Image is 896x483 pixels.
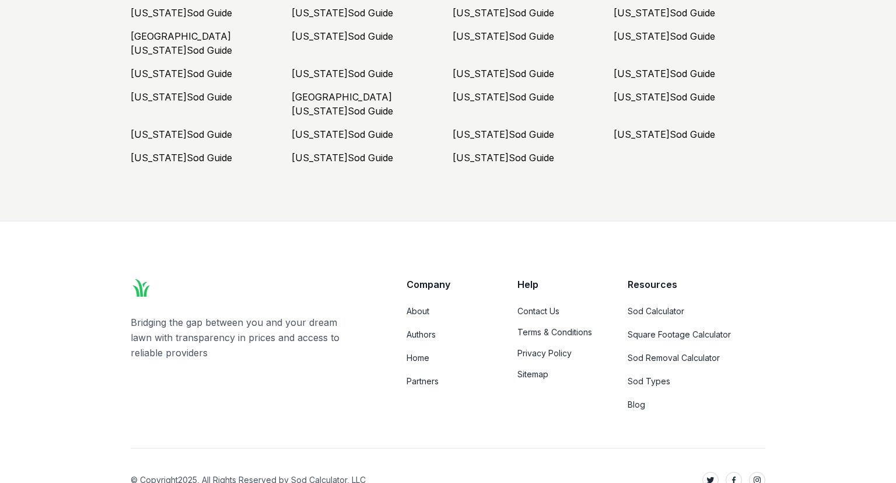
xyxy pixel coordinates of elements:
a: [US_STATE]Sod Guide [453,152,554,164]
a: Sod Removal Calculator [628,352,765,364]
a: [US_STATE]Sod Guide [453,7,554,19]
a: Square Footage Calculator [628,329,765,340]
a: [US_STATE]Sod Guide [614,7,715,19]
a: [US_STATE]Sod Guide [292,68,393,79]
a: [US_STATE]Sod Guide [131,91,232,103]
p: Company [407,277,489,291]
a: Partners [407,376,489,387]
a: Authors [407,329,489,340]
a: [US_STATE]Sod Guide [131,68,232,79]
a: [US_STATE]Sod Guide [614,68,715,79]
p: Help [517,277,600,291]
a: [US_STATE]Sod Guide [292,30,393,42]
a: Sitemap [517,369,600,380]
p: Bridging the gap between you and your dream lawn with transparency in prices and access to reliab... [131,315,360,360]
a: [US_STATE]Sod Guide [453,68,554,79]
a: [GEOGRAPHIC_DATA][US_STATE]Sod Guide [292,91,393,117]
a: Privacy Policy [517,348,600,359]
a: [US_STATE]Sod Guide [131,152,232,164]
a: [US_STATE]Sod Guide [453,128,554,140]
a: [GEOGRAPHIC_DATA][US_STATE]Sod Guide [131,30,232,56]
a: [US_STATE]Sod Guide [453,91,554,103]
a: [US_STATE]Sod Guide [614,128,715,140]
a: About [407,305,489,317]
a: [US_STATE]Sod Guide [131,128,232,140]
a: [US_STATE]Sod Guide [292,128,393,140]
a: [US_STATE]Sod Guide [614,91,715,103]
a: [US_STATE]Sod Guide [614,30,715,42]
a: [US_STATE]Sod Guide [292,7,393,19]
a: [US_STATE]Sod Guide [453,30,554,42]
a: Home [407,352,489,364]
p: Resources [628,277,765,291]
a: Sod Calculator [628,305,765,317]
a: [US_STATE]Sod Guide [131,7,232,19]
a: Contact Us [517,305,600,317]
a: Terms & Conditions [517,326,600,338]
a: Blog [628,399,765,411]
a: [US_STATE]Sod Guide [292,152,393,164]
a: Sod Types [628,376,765,387]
